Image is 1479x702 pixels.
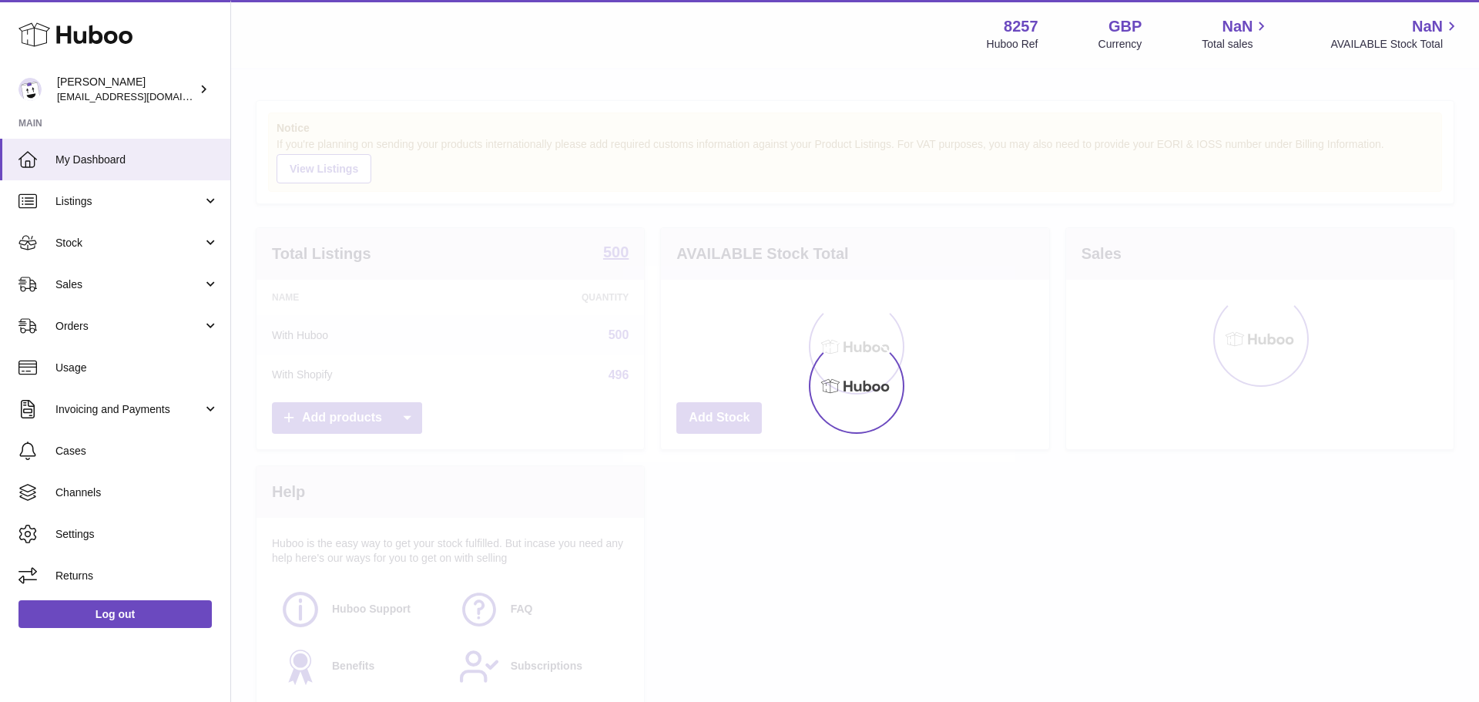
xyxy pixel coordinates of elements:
[55,319,203,334] span: Orders
[55,277,203,292] span: Sales
[1222,16,1253,37] span: NaN
[18,600,212,628] a: Log out
[55,569,219,583] span: Returns
[57,90,226,102] span: [EMAIL_ADDRESS][DOMAIN_NAME]
[55,361,219,375] span: Usage
[55,485,219,500] span: Channels
[987,37,1038,52] div: Huboo Ref
[1330,37,1461,52] span: AVAILABLE Stock Total
[55,194,203,209] span: Listings
[1330,16,1461,52] a: NaN AVAILABLE Stock Total
[1202,37,1270,52] span: Total sales
[1412,16,1443,37] span: NaN
[55,444,219,458] span: Cases
[18,78,42,101] img: internalAdmin-8257@internal.huboo.com
[55,236,203,250] span: Stock
[1098,37,1142,52] div: Currency
[57,75,196,104] div: [PERSON_NAME]
[1108,16,1142,37] strong: GBP
[55,153,219,167] span: My Dashboard
[55,402,203,417] span: Invoicing and Payments
[1004,16,1038,37] strong: 8257
[55,527,219,542] span: Settings
[1202,16,1270,52] a: NaN Total sales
